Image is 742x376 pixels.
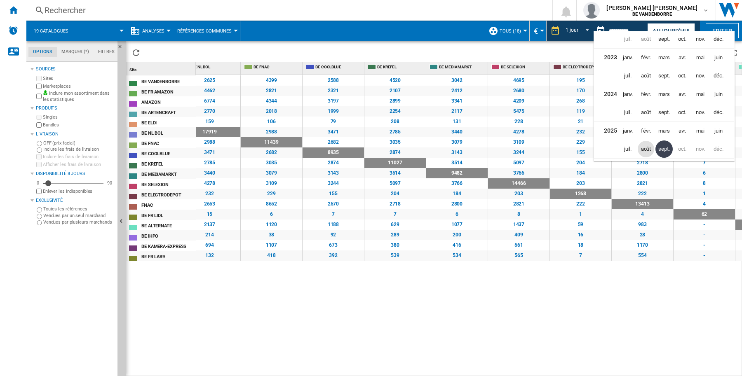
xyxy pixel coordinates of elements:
td: November 2024 [691,103,709,122]
span: août [638,68,654,84]
td: January 2024 [619,85,637,104]
td: May 2024 [691,85,709,104]
td: May 2025 [691,122,709,140]
span: mars [656,49,672,66]
span: mai [692,49,709,66]
td: March 2023 [655,49,673,67]
td: 2023 [594,49,619,67]
span: nov. [692,104,709,121]
td: July 2024 [619,103,637,122]
td: October 2025 [673,140,691,159]
span: sept. [656,68,672,84]
span: févr. [638,123,654,139]
span: nov. [692,68,709,84]
span: avr. [674,49,690,66]
td: March 2025 [655,122,673,140]
td: June 2025 [709,122,734,140]
td: February 2023 [637,49,655,67]
span: févr. [638,86,654,103]
td: September 2024 [655,103,673,122]
span: avr. [674,123,690,139]
td: November 2022 [691,30,709,49]
span: juin [710,123,727,139]
span: août [638,104,654,121]
td: January 2023 [619,49,637,67]
td: September 2023 [655,67,673,85]
span: mai [692,123,709,139]
span: janv. [620,86,636,103]
td: July 2022 [619,30,637,49]
span: déc. [710,104,727,121]
span: déc. [710,31,727,47]
td: August 2022 [637,30,655,49]
md-calendar: Calendar [594,32,734,161]
td: December 2024 [709,103,734,122]
span: juil. [620,104,636,121]
span: févr. [638,49,654,66]
td: November 2025 [691,140,709,159]
td: September 2022 [655,30,673,49]
td: May 2023 [691,49,709,67]
span: mars [656,123,672,139]
td: June 2023 [709,49,734,67]
span: août [638,141,654,157]
td: April 2023 [673,49,691,67]
td: June 2024 [709,85,734,104]
span: oct. [674,104,690,121]
span: mars [656,86,672,103]
span: oct. [674,31,690,47]
td: July 2023 [619,67,637,85]
td: August 2023 [637,67,655,85]
span: sept. [655,140,673,158]
td: January 2025 [619,122,637,140]
td: 2025 [594,122,619,140]
td: 2024 [594,85,619,104]
td: August 2025 [637,140,655,159]
td: July 2025 [619,140,637,159]
td: April 2025 [673,122,691,140]
td: October 2022 [673,30,691,49]
span: sept. [656,31,672,47]
td: December 2023 [709,67,734,85]
span: nov. [692,31,709,47]
span: avr. [674,86,690,103]
span: oct. [674,68,690,84]
td: November 2023 [691,67,709,85]
td: October 2024 [673,103,691,122]
span: janv. [620,123,636,139]
td: March 2024 [655,85,673,104]
td: April 2024 [673,85,691,104]
span: janv. [620,49,636,66]
span: mai [692,86,709,103]
span: déc. [710,68,727,84]
td: February 2024 [637,85,655,104]
span: juil. [620,68,636,84]
td: October 2023 [673,67,691,85]
td: February 2025 [637,122,655,140]
span: juin [710,86,727,103]
td: August 2024 [637,103,655,122]
span: sept. [656,104,672,121]
td: September 2025 [655,140,673,159]
span: juin [710,49,727,66]
span: juil. [620,141,636,157]
td: December 2022 [709,30,734,49]
td: December 2025 [709,140,734,159]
